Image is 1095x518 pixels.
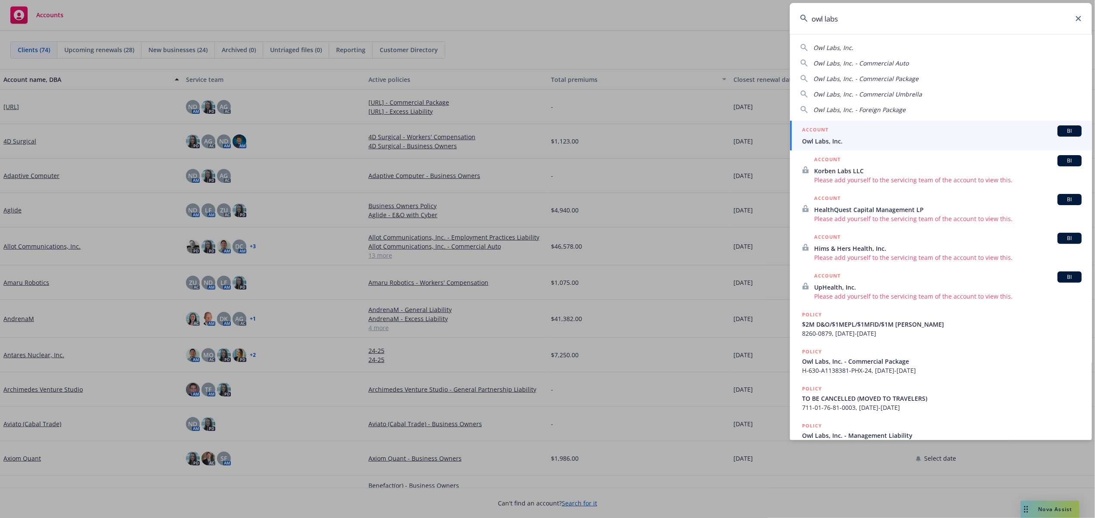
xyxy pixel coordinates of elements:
[802,357,1082,366] span: Owl Labs, Inc. - Commercial Package
[1061,157,1078,165] span: BI
[802,394,1082,403] span: TO BE CANCELLED (MOVED TO TRAVELERS)
[790,121,1092,150] a: ACCOUNTBIOwl Labs, Inc.
[813,106,906,114] span: Owl Labs, Inc. - Foreign Package
[802,320,1082,329] span: $2M D&O/$1MEPL/$1MFID/$1M [PERSON_NAME]
[802,403,1082,412] span: 711-01-76-81-0003, [DATE]-[DATE]
[790,306,1092,343] a: POLICY$2M D&O/$1MEPL/$1MFID/$1M [PERSON_NAME]8260-0879, [DATE]-[DATE]
[790,228,1092,267] a: ACCOUNTBIHims & Hers Health, Inc.Please add yourself to the servicing team of the account to view...
[802,384,822,393] h5: POLICY
[814,244,1082,253] span: Hims & Hers Health, Inc.
[813,59,909,67] span: Owl Labs, Inc. - Commercial Auto
[814,194,840,204] h5: ACCOUNT
[790,343,1092,380] a: POLICYOwl Labs, Inc. - Commercial PackageH-630-A1138381-PHX-24, [DATE]-[DATE]
[813,44,853,52] span: Owl Labs, Inc.
[802,421,822,430] h5: POLICY
[814,271,840,282] h5: ACCOUNT
[790,150,1092,189] a: ACCOUNTBIKorben Labs LLCPlease add yourself to the servicing team of the account to view this.
[1061,234,1078,242] span: BI
[1061,127,1078,135] span: BI
[813,90,922,98] span: Owl Labs, Inc. - Commercial Umbrella
[814,292,1082,301] span: Please add yourself to the servicing team of the account to view this.
[802,310,822,319] h5: POLICY
[790,189,1092,228] a: ACCOUNTBIHealthQuest Capital Management LPPlease add yourself to the servicing team of the accoun...
[802,125,828,136] h5: ACCOUNT
[814,166,1082,175] span: Korben Labs LLC
[802,431,1082,440] span: Owl Labs, Inc. - Management Liability
[814,175,1082,184] span: Please add yourself to the servicing team of the account to view this.
[790,380,1092,417] a: POLICYTO BE CANCELLED (MOVED TO TRAVELERS)711-01-76-81-0003, [DATE]-[DATE]
[802,137,1082,146] span: Owl Labs, Inc.
[1061,273,1078,281] span: BI
[802,329,1082,338] span: 8260-0879, [DATE]-[DATE]
[802,366,1082,375] span: H-630-A1138381-PHX-24, [DATE]-[DATE]
[814,214,1082,223] span: Please add yourself to the servicing team of the account to view this.
[814,205,1082,214] span: HealthQuest Capital Management LP
[790,267,1092,306] a: ACCOUNTBIUpHealth, Inc.Please add yourself to the servicing team of the account to view this.
[802,347,822,356] h5: POLICY
[790,417,1092,454] a: POLICYOwl Labs, Inc. - Management Liability
[814,283,1082,292] span: UpHealth, Inc.
[790,3,1092,34] input: Search...
[1061,196,1078,203] span: BI
[814,253,1082,262] span: Please add yourself to the servicing team of the account to view this.
[813,75,919,83] span: Owl Labs, Inc. - Commercial Package
[814,233,840,243] h5: ACCOUNT
[814,155,840,165] h5: ACCOUNT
